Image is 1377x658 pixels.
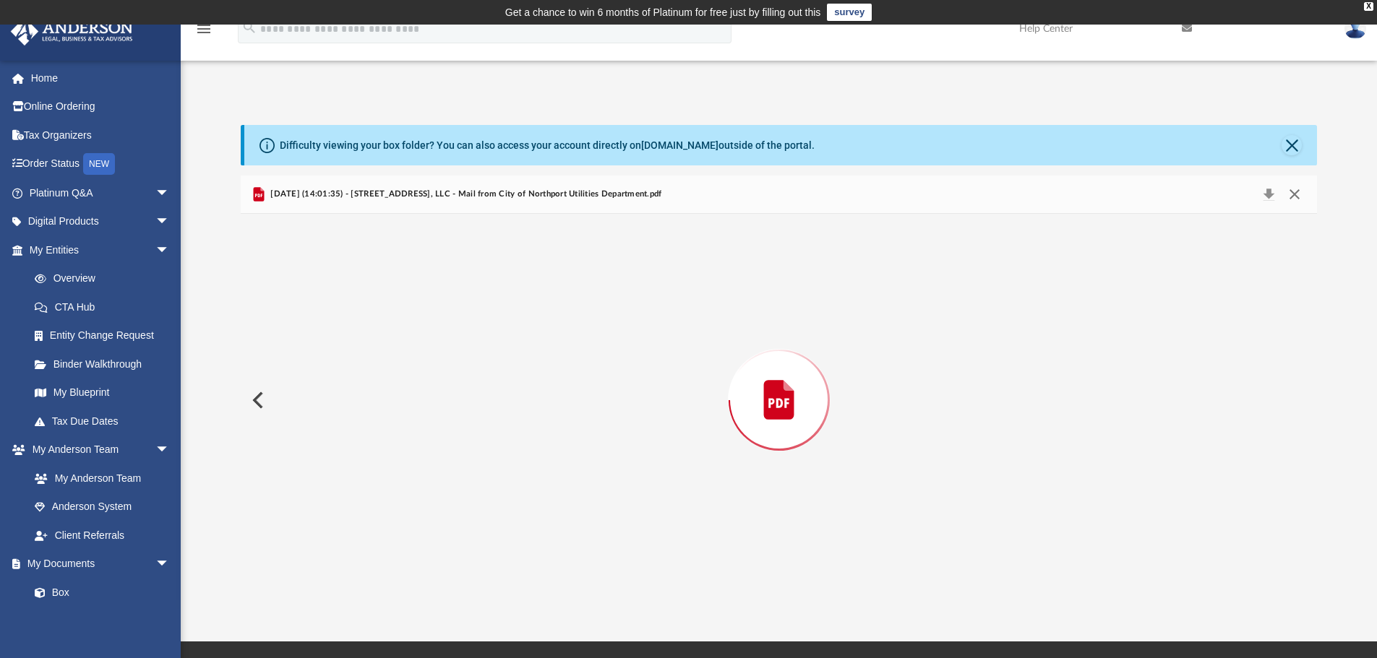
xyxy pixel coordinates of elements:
[10,64,192,92] a: Home
[10,150,192,179] a: Order StatusNEW
[1364,2,1373,11] div: close
[20,493,184,521] a: Anderson System
[10,207,192,236] a: Digital Productsarrow_drop_down
[10,178,192,207] a: Platinum Q&Aarrow_drop_down
[1344,18,1366,39] img: User Pic
[195,27,213,38] a: menu
[155,235,184,265] span: arrow_drop_down
[641,139,718,151] a: [DOMAIN_NAME]
[10,92,192,121] a: Online Ordering
[83,153,115,175] div: NEW
[10,235,192,264] a: My Entitiesarrow_drop_down
[20,264,192,293] a: Overview
[20,293,192,321] a: CTA Hub
[241,20,257,35] i: search
[241,176,1318,586] div: Preview
[155,178,184,208] span: arrow_drop_down
[505,4,821,21] div: Get a chance to win 6 months of Platinum for free just by filling out this
[1282,184,1308,204] button: Close
[7,17,137,46] img: Anderson Advisors Platinum Portal
[241,380,273,420] button: Previous File
[20,321,192,350] a: Entity Change Request
[20,378,184,407] a: My Blueprint
[155,550,184,579] span: arrow_drop_down
[20,350,192,378] a: Binder Walkthrough
[155,207,184,237] span: arrow_drop_down
[20,407,192,436] a: Tax Due Dates
[20,607,184,636] a: Meeting Minutes
[1256,184,1282,204] button: Download
[280,138,815,153] div: Difficulty viewing your box folder? You can also access your account directly on outside of the p...
[10,550,184,579] a: My Documentsarrow_drop_down
[20,464,177,493] a: My Anderson Team
[195,20,213,38] i: menu
[20,521,184,550] a: Client Referrals
[155,436,184,465] span: arrow_drop_down
[20,578,177,607] a: Box
[827,4,872,21] a: survey
[1282,135,1302,155] button: Close
[10,436,184,464] a: My Anderson Teamarrow_drop_down
[10,121,192,150] a: Tax Organizers
[267,188,662,201] span: [DATE] (14:01:35) - [STREET_ADDRESS], LLC - Mail from City of Northport Utilities Department.pdf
